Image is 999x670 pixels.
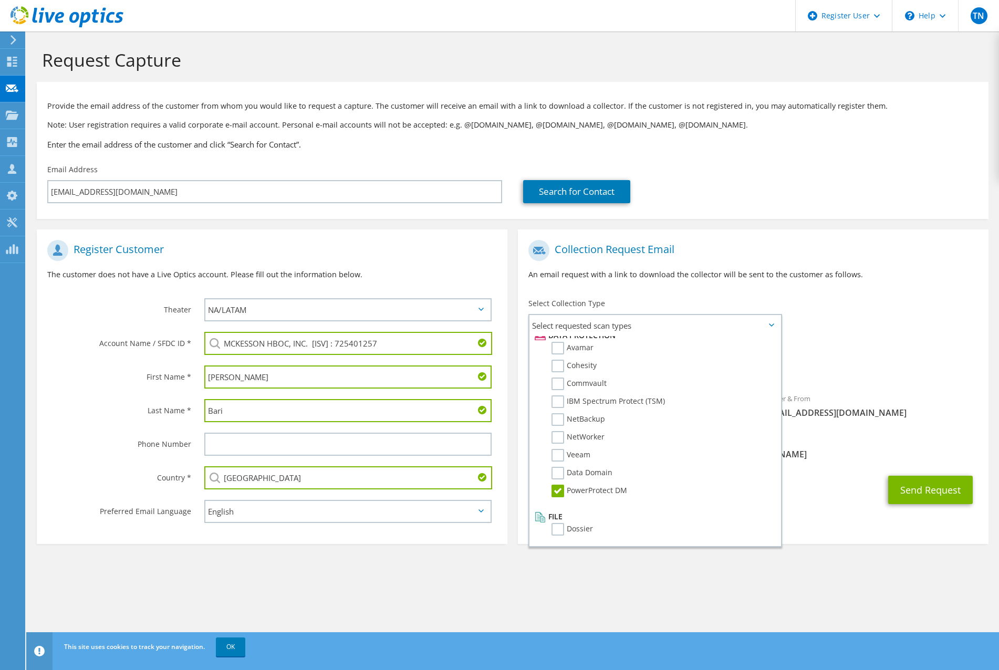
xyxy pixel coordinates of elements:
[518,388,753,424] div: To
[47,365,191,382] label: First Name *
[551,413,605,426] label: NetBackup
[551,378,607,390] label: Commvault
[47,466,191,483] label: Country *
[528,298,605,309] label: Select Collection Type
[532,510,775,523] li: File
[551,395,665,408] label: IBM Spectrum Protect (TSM)
[523,180,630,203] a: Search for Contact
[216,637,245,656] a: OK
[47,433,191,449] label: Phone Number
[47,399,191,416] label: Last Name *
[47,164,98,175] label: Email Address
[42,49,978,71] h1: Request Capture
[551,523,593,536] label: Dossier
[47,240,492,261] h1: Register Customer
[528,269,978,280] p: An email request with a link to download the collector will be sent to the customer as follows.
[551,467,612,479] label: Data Domain
[518,429,988,465] div: CC & Reply To
[971,7,987,24] span: TN
[47,332,191,349] label: Account Name / SFDC ID *
[551,449,590,462] label: Veeam
[753,388,988,424] div: Sender & From
[47,139,978,150] h3: Enter the email address of the customer and click “Search for Contact”.
[529,315,781,336] span: Select requested scan types
[551,485,627,497] label: PowerProtect DM
[551,360,597,372] label: Cohesity
[47,269,497,280] p: The customer does not have a Live Optics account. Please fill out the information below.
[888,476,973,504] button: Send Request
[47,298,191,315] label: Theater
[905,11,914,20] svg: \n
[518,340,988,382] div: Requested Collections
[764,407,978,418] span: [EMAIL_ADDRESS][DOMAIN_NAME]
[47,119,978,131] p: Note: User registration requires a valid corporate e-mail account. Personal e-mail accounts will ...
[64,642,205,651] span: This site uses cookies to track your navigation.
[47,100,978,112] p: Provide the email address of the customer from whom you would like to request a capture. The cust...
[551,431,605,444] label: NetWorker
[551,342,594,354] label: Avamar
[528,240,973,261] h1: Collection Request Email
[47,500,191,517] label: Preferred Email Language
